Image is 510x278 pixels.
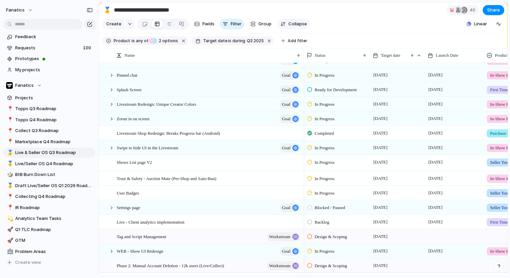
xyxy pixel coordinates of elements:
span: Q1 TLC Roadmap [15,226,93,233]
span: Q3 2025 [247,38,264,44]
a: 🎲BtB Burn Down List [3,170,95,180]
a: 🥇Live & Seller OS Q3 Roadmap [3,148,95,158]
span: Livestream Shop Redesign: Breaks Progress bar (Android) [117,129,220,137]
span: [DATE] [427,203,444,211]
span: goal [282,71,290,80]
span: Target date [203,38,227,44]
div: 🥇 [7,160,12,168]
span: [DATE] [427,189,444,197]
span: Design & Scoping [315,262,347,269]
div: 📍 [7,204,12,211]
span: Design & Scoping [315,233,347,240]
span: goal [282,203,290,212]
a: 🚀GTM [3,235,95,246]
span: is [132,38,135,44]
span: [DATE] [372,100,389,108]
button: 🥇 [6,160,13,167]
button: goal [280,115,300,123]
span: Fanatics [15,82,34,89]
span: Swipe to hide UI in the Livestream [117,144,178,151]
span: Settings page [117,203,140,211]
span: Phase 2: Manual Account Deletion - 12k users (Live/Collect) [117,261,224,269]
a: 📍IR Roadmap [3,203,95,213]
button: 📍 [6,204,13,211]
button: Create view [3,257,95,268]
button: Share [483,5,504,15]
span: In Progress [315,159,335,166]
span: In Progress [315,72,335,79]
button: Fanatics [3,80,95,91]
button: isany of [130,37,149,45]
a: 📍Topps Q3 Roadmap [3,104,95,114]
span: Pinned chat [117,71,137,79]
span: In Progress [315,145,335,151]
div: 📍Collect Q3 Roadmap [3,126,95,136]
button: goal [280,100,300,109]
button: goal [280,144,300,152]
span: [DATE] [372,144,389,152]
button: Create [102,19,125,29]
div: 📍 [7,138,12,146]
span: Completed [315,130,334,137]
a: Prototypes [3,54,95,64]
span: Create [106,21,121,27]
button: 2 options [149,37,179,45]
span: My projects [15,67,93,73]
span: [DATE] [372,247,389,255]
div: 📍 [7,193,12,201]
span: Linear [474,21,487,27]
span: [DATE] [427,100,444,108]
span: Draft Live/Seller OS Q1 2026 Roadmap [15,182,93,189]
span: [DATE] [427,158,444,166]
button: workstream [267,232,300,241]
span: Create view [15,259,41,266]
div: 🎲 [7,171,12,179]
button: isduring [227,37,246,45]
span: is [228,38,231,44]
span: In Progress [315,248,335,255]
span: User Badges [117,189,139,197]
button: 📍 [6,193,13,200]
button: Q3 2025 [246,37,265,45]
span: GTM [15,237,93,244]
a: 📍Collecting Q4 Roadmap [3,192,95,202]
button: 🚀 [6,226,13,233]
button: goal [280,203,300,212]
div: 📍Marketplace Q4 Roadmap [3,137,95,147]
span: Topps Q3 Roadmap [15,105,93,112]
a: 🥇Live/Seller OS Q4 Roadmap [3,159,95,169]
div: 🏥 [7,248,12,255]
span: In Progress [315,116,335,122]
span: Feedback [15,33,93,40]
span: Status [315,52,325,59]
span: Prototypes [15,55,93,62]
button: 📍 [6,117,13,123]
div: 🚀 [7,237,12,245]
span: workstream [269,261,290,271]
span: Shows List page V2 [117,158,152,166]
span: Live & Seller OS Q3 Roadmap [15,149,93,156]
span: 40 [470,7,477,14]
span: Trust & Safety - Auction Mute (Per-Shop and Auto-Ban) [117,174,216,182]
span: Ready for Development [315,86,357,93]
button: 🥇 [6,149,13,156]
span: [DATE] [372,115,389,123]
span: [DATE] [372,203,389,211]
a: 🥇Draft Live/Seller OS Q1 2026 Roadmap [3,181,95,191]
span: Collecting Q4 Roadmap [15,193,93,200]
span: Zoom in on screen [117,115,149,122]
span: goal [282,100,290,109]
span: Collect Q3 Roadmap [15,127,93,134]
button: 🥇 [6,182,13,189]
a: 🏥Problem Areas [3,247,95,257]
span: [DATE] [427,144,444,152]
span: goal [282,114,290,124]
span: Blocked / Paused [315,204,345,211]
span: Marketplace Q4 Roadmap [15,138,93,145]
span: Add filter [288,38,307,44]
span: Backlog [315,219,329,226]
a: Requests100 [3,43,95,53]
